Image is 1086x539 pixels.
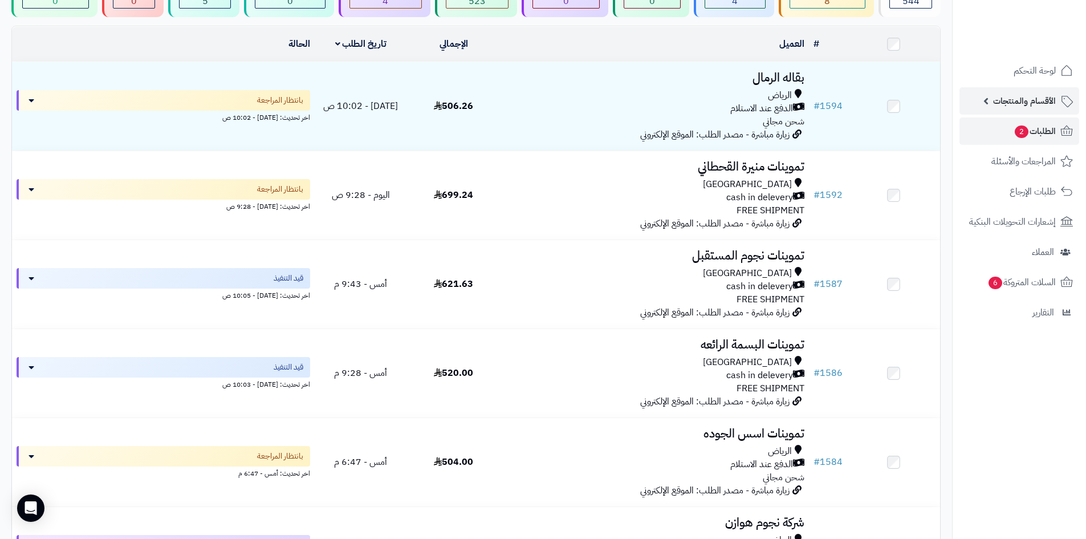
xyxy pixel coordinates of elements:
[1008,20,1075,44] img: logo-2.png
[505,160,804,173] h3: تموينات منيرة القحطاني
[814,99,820,113] span: #
[434,188,473,202] span: 699.24
[323,99,398,113] span: [DATE] - 10:02 ص
[814,277,843,291] a: #1587
[993,93,1056,109] span: الأقسام والمنتجات
[332,188,390,202] span: اليوم - 9:28 ص
[814,366,820,380] span: #
[959,178,1079,205] a: طلبات الإرجاع
[703,356,792,369] span: [GEOGRAPHIC_DATA]
[814,188,820,202] span: #
[959,299,1079,326] a: التقارير
[17,200,310,212] div: اخر تحديث: [DATE] - 9:28 ص
[434,455,473,469] span: 504.00
[768,89,792,102] span: الرياض
[959,148,1079,175] a: المراجعات والأسئلة
[334,366,387,380] span: أمس - 9:28 م
[814,99,843,113] a: #1594
[737,204,804,217] span: FREE SHIPMENT
[17,467,310,479] div: اخر تحديث: أمس - 6:47 م
[730,102,793,115] span: الدفع عند الاستلام
[1032,305,1054,321] span: التقارير
[640,484,790,497] span: زيارة مباشرة - مصدر الطلب: الموقع الإلكتروني
[768,445,792,458] span: الرياض
[763,115,804,128] span: شحن مجاني
[726,191,793,204] span: cash in delevery
[17,495,44,522] div: Open Intercom Messenger
[505,249,804,262] h3: تموينات نجوم المستقبل
[737,382,804,395] span: FREE SHIPMENT
[959,238,1079,266] a: العملاء
[274,273,303,284] span: قيد التنفيذ
[1010,184,1056,200] span: طلبات الإرجاع
[1014,63,1056,79] span: لوحة التحكم
[257,95,303,106] span: بانتظار المراجعة
[703,178,792,191] span: [GEOGRAPHIC_DATA]
[257,184,303,195] span: بانتظار المراجعة
[991,153,1056,169] span: المراجعات والأسئلة
[814,455,843,469] a: #1584
[737,293,804,306] span: FREE SHIPMENT
[988,276,1003,289] span: 6
[505,71,804,84] h3: بقاله الرمال
[640,128,790,141] span: زيارة مباشرة - مصدر الطلب: الموقع الإلكتروني
[17,111,310,123] div: اخر تحديث: [DATE] - 10:02 ص
[814,188,843,202] a: #1592
[969,214,1056,230] span: إشعارات التحويلات البنكية
[640,217,790,230] span: زيارة مباشرة - مصدر الطلب: الموقع الإلكتروني
[726,369,793,382] span: cash in delevery
[434,99,473,113] span: 506.26
[814,366,843,380] a: #1586
[505,516,804,529] h3: شركة نجوم هوازن
[640,306,790,319] span: زيارة مباشرة - مصدر الطلب: الموقع الإلكتروني
[959,117,1079,145] a: الطلبات2
[17,289,310,301] div: اخر تحديث: [DATE] - 10:05 ص
[334,455,387,469] span: أمس - 6:47 م
[334,277,387,291] span: أمس - 9:43 م
[1014,123,1056,139] span: الطلبات
[505,427,804,440] h3: تموينات اسس الجوده
[1032,244,1054,260] span: العملاء
[434,277,473,291] span: 621.63
[1014,125,1029,138] span: 2
[274,362,303,373] span: قيد التنفيذ
[779,37,804,51] a: العميل
[814,455,820,469] span: #
[726,280,793,293] span: cash in delevery
[959,57,1079,84] a: لوحة التحكم
[763,471,804,484] span: شحن مجاني
[814,37,819,51] a: #
[17,378,310,390] div: اخر تحديث: [DATE] - 10:03 ص
[814,277,820,291] span: #
[703,267,792,280] span: [GEOGRAPHIC_DATA]
[288,37,310,51] a: الحالة
[959,208,1079,236] a: إشعارات التحويلات البنكية
[959,269,1079,296] a: السلات المتروكة6
[987,274,1056,290] span: السلات المتروكة
[640,395,790,408] span: زيارة مباشرة - مصدر الطلب: الموقع الإلكتروني
[730,458,793,471] span: الدفع عند الاستلام
[257,451,303,462] span: بانتظار المراجعة
[505,338,804,351] h3: تموينات البسمة الرائعه
[434,366,473,380] span: 520.00
[335,37,387,51] a: تاريخ الطلب
[440,37,468,51] a: الإجمالي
